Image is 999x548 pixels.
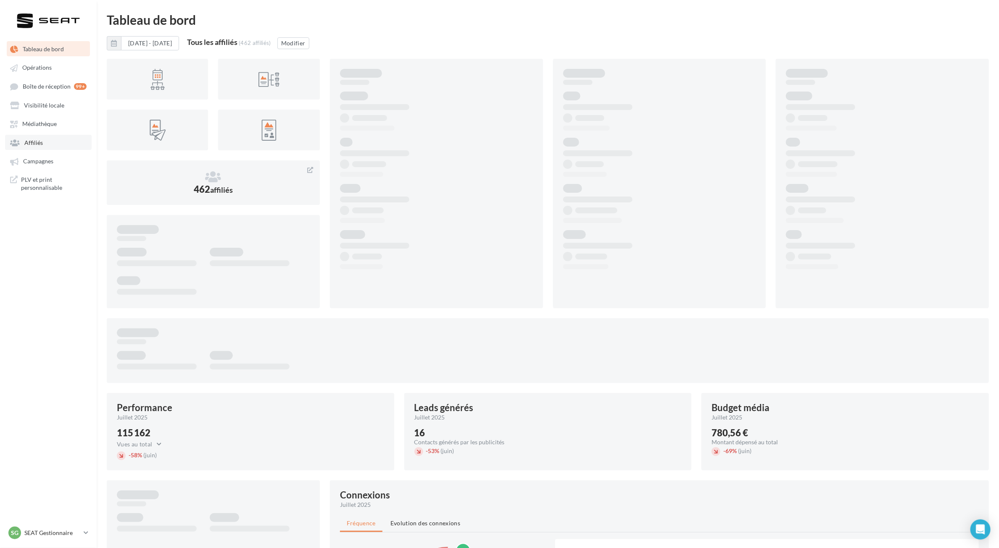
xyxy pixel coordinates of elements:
span: - [426,447,428,454]
span: Campagnes [23,158,53,165]
a: Boîte de réception 99+ [5,79,92,94]
div: Tous les affiliés [187,38,237,46]
span: (juin) [738,447,751,454]
span: Opérations [22,64,52,71]
span: Tableau de bord [23,45,64,52]
div: 115 162 [117,428,166,438]
button: Modifier [277,37,309,49]
span: juillet 2025 [117,413,148,422]
span: Affiliés [24,139,43,146]
span: Evolution des connexions [390,519,460,527]
span: (juin) [441,447,454,454]
div: Budget média [712,403,770,412]
a: Médiathèque [5,116,92,131]
div: Leads générés [414,403,474,412]
span: Visibilité locale [24,102,64,109]
button: Vues au total [117,439,166,449]
a: Affiliés [5,135,92,150]
span: juillet 2025 [340,501,371,509]
div: Performance [117,403,172,412]
button: [DATE] - [DATE] [107,36,179,50]
span: juillet 2025 [712,413,742,422]
div: Connexions [340,490,390,500]
div: (462 affiliés) [239,39,271,46]
span: 69% [723,447,737,454]
span: juillet 2025 [414,413,445,422]
div: 99+ [74,83,87,90]
a: SG SEAT Gestionnaire [7,525,90,541]
span: Boîte de réception [23,83,71,90]
div: Tableau de bord [107,13,989,26]
a: Campagnes [5,153,92,168]
span: - [723,447,725,454]
span: 462 [194,184,233,195]
a: Opérations [5,60,92,75]
span: (juin) [143,451,157,459]
div: Montant dépensé au total [712,439,778,445]
div: Open Intercom Messenger [970,519,991,540]
span: PLV et print personnalisable [21,176,87,192]
a: Visibilité locale [5,97,92,113]
div: 16 [414,428,505,438]
a: Tableau de bord [5,41,92,56]
a: PLV et print personnalisable [5,172,92,195]
div: 780,56 € [712,428,778,438]
span: - [129,451,131,459]
span: 53% [426,447,440,454]
button: [DATE] - [DATE] [121,36,179,50]
span: affiliés [210,185,233,194]
span: SG [11,529,18,537]
div: Contacts générés par les publicités [414,439,505,445]
span: 58% [129,451,142,459]
p: SEAT Gestionnaire [24,529,80,537]
span: Médiathèque [22,121,57,128]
